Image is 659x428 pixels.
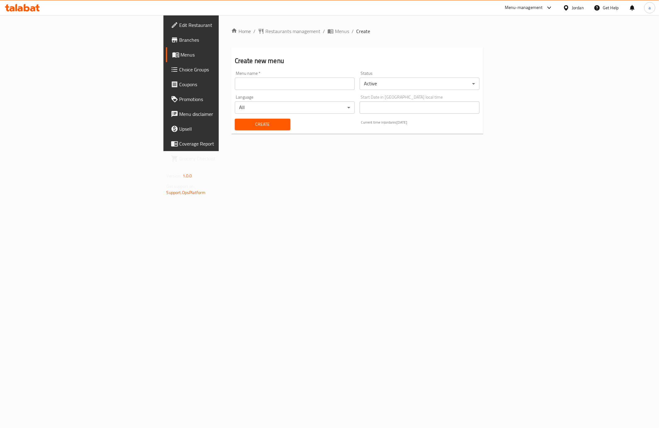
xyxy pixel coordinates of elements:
a: Branches [166,32,273,47]
span: Menus [335,28,349,35]
span: 1.0.0 [183,172,192,180]
span: Grocery Checklist [180,155,268,162]
span: Create [240,121,285,128]
span: Menu disclaimer [180,110,268,118]
div: Jordan [572,4,584,11]
a: Coverage Report [166,136,273,151]
div: Active [360,78,479,90]
span: Create [356,28,370,35]
a: Menu disclaimer [166,107,273,121]
li: / [352,28,354,35]
a: Promotions [166,92,273,107]
a: Coupons [166,77,273,92]
a: Upsell [166,121,273,136]
span: Edit Restaurant [180,21,268,29]
span: Restaurants management [265,28,320,35]
a: Menus [166,47,273,62]
div: All [235,101,355,114]
a: Choice Groups [166,62,273,77]
a: Edit Restaurant [166,18,273,32]
li: / [323,28,325,35]
span: Coupons [180,81,268,88]
span: Version: [167,172,182,180]
span: Menus [181,51,268,58]
span: a [648,4,651,11]
a: Menus [327,28,349,35]
a: Grocery Checklist [166,151,273,166]
button: Create [235,119,290,130]
span: Branches [180,36,268,44]
span: Upsell [180,125,268,133]
h2: Create new menu [235,56,480,66]
span: Choice Groups [180,66,268,73]
div: Menu-management [505,4,543,11]
span: Promotions [180,95,268,103]
a: Restaurants management [258,28,320,35]
p: Current time in Jordan is [DATE] [361,120,479,125]
input: Please enter Menu name [235,78,355,90]
span: Coverage Report [180,140,268,147]
span: Get support on: [167,182,195,190]
a: Support.OpsPlatform [167,189,206,197]
nav: breadcrumb [231,28,484,35]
